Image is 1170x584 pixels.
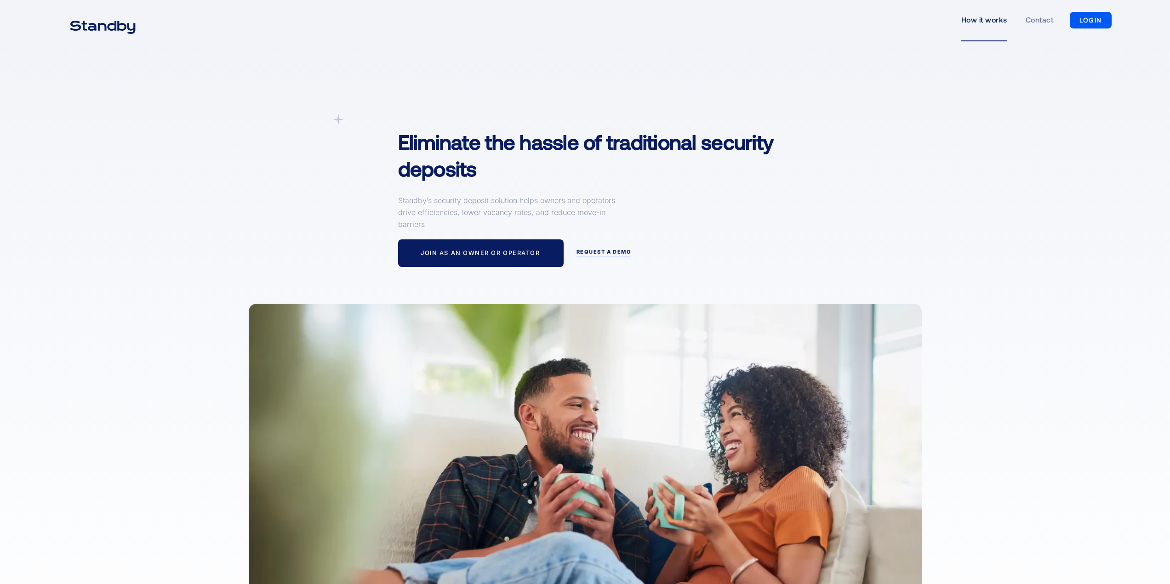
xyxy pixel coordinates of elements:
div: request a demo [576,249,632,255]
a: home [58,15,147,26]
div: Join as an owner or operator [421,249,540,257]
a: Join as an owner or operator [398,239,564,267]
div: A simpler Deposit Solution [398,114,490,123]
a: request a demo [576,249,632,257]
h1: Eliminate the hassle of traditional security deposits [398,129,829,181]
a: LOGIN [1070,12,1112,28]
p: Standby’s security deposit solution helps owners and operators drive efficiencies, lower vacancy ... [398,194,619,230]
